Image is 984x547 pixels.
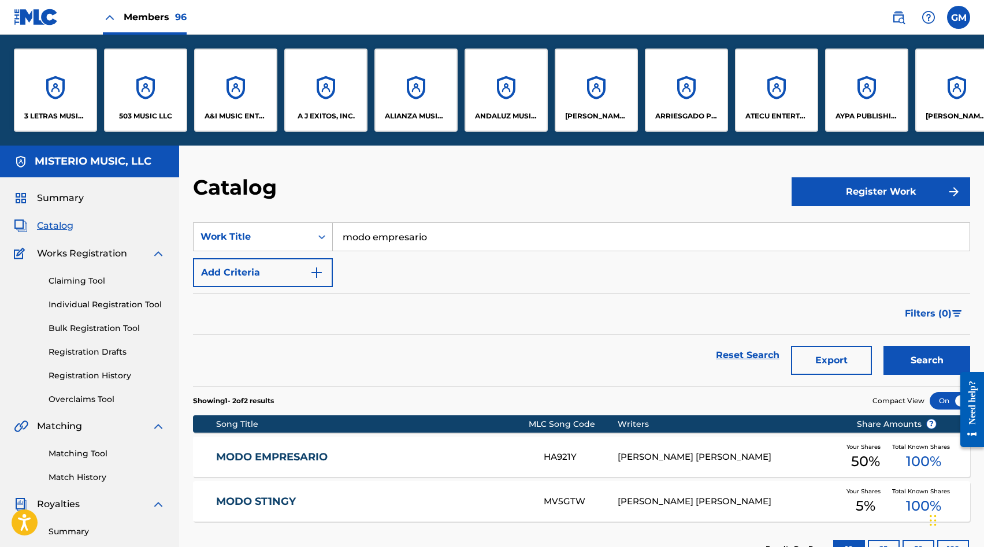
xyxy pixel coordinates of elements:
img: Catalog [14,219,28,233]
button: Export [791,346,872,375]
div: Arrastrar [930,503,937,538]
div: Song Title [216,418,529,430]
a: AccountsATECU ENTERTAINMENT, LLC [735,49,818,132]
img: expand [151,247,165,261]
span: 100 % [906,496,941,516]
a: AccountsA J EXITOS, INC. [284,49,367,132]
a: AccountsA&I MUSIC ENTERTAINMENT, INC [194,49,277,132]
iframe: Resource Center [952,363,984,456]
span: Share Amounts [857,418,937,430]
span: Your Shares [846,487,885,496]
button: Add Criteria [193,258,333,287]
span: Your Shares [846,442,885,451]
div: Work Title [200,230,305,244]
p: ATECU ENTERTAINMENT, LLC [745,111,808,121]
a: Matching Tool [49,448,165,460]
p: Showing 1 - 2 of 2 results [193,396,274,406]
a: Accounts3 LETRAS MUSIC LLC [14,49,97,132]
a: Registration History [49,370,165,382]
form: Search Form [193,222,970,386]
img: Works Registration [14,247,29,261]
img: help [922,10,935,24]
div: User Menu [947,6,970,29]
img: filter [952,310,962,317]
a: SummarySummary [14,191,84,205]
a: MODO EMPRESARIO [216,451,528,464]
div: [PERSON_NAME] [PERSON_NAME] [618,451,839,464]
a: AccountsAYPA PUBLISHING LLC [825,49,908,132]
img: Royalties [14,497,28,511]
a: MODO ST1NGY [216,495,528,508]
a: AccountsARRIESGADO PUBLISHING INC [645,49,728,132]
p: ALIANZA MUSIC PUBLISHING, INC [385,111,448,121]
span: 96 [175,12,187,23]
div: [PERSON_NAME] [PERSON_NAME] [618,495,839,508]
a: Individual Registration Tool [49,299,165,311]
img: MLC Logo [14,9,58,25]
p: AYPA PUBLISHING LLC [836,111,898,121]
span: 100 % [906,451,941,472]
a: Registration Drafts [49,346,165,358]
img: Matching [14,419,28,433]
img: Accounts [14,155,28,169]
span: Matching [37,419,82,433]
a: Overclaims Tool [49,393,165,405]
a: CatalogCatalog [14,219,73,233]
span: ? [927,419,936,429]
img: expand [151,419,165,433]
img: expand [151,497,165,511]
span: Works Registration [37,247,127,261]
img: Close [103,10,117,24]
p: 503 MUSIC LLC [119,111,172,121]
span: Compact View [872,396,924,406]
span: Royalties [37,497,80,511]
p: ANGULO MUSICA, LLC [565,111,628,121]
a: Claiming Tool [49,275,165,287]
span: Summary [37,191,84,205]
div: Widget de chat [926,492,984,547]
a: Public Search [887,6,910,29]
a: Accounts[PERSON_NAME] MUSICA, LLC [555,49,638,132]
div: Writers [618,418,839,430]
img: search [892,10,905,24]
img: 9d2ae6d4665cec9f34b9.svg [310,266,324,280]
button: Filters (0) [898,299,970,328]
span: Total Known Shares [892,442,955,451]
a: Accounts503 MUSIC LLC [104,49,187,132]
div: MLC Song Code [529,418,617,430]
button: Register Work [792,177,970,206]
span: 50 % [851,451,880,472]
p: A J EXITOS, INC. [298,111,355,121]
a: AccountsALIANZA MUSIC PUBLISHING, INC [374,49,458,132]
p: ARRIESGADO PUBLISHING INC [655,111,718,121]
p: 3 LETRAS MUSIC LLC [24,111,87,121]
span: Members [124,10,187,24]
button: Search [883,346,970,375]
a: Match History [49,471,165,483]
span: Catalog [37,219,73,233]
a: Bulk Registration Tool [49,322,165,334]
div: HA921Y [544,451,618,464]
a: Reset Search [710,343,785,368]
iframe: Chat Widget [926,492,984,547]
a: AccountsANDALUZ MUSIC PUBLISHING LLC [465,49,548,132]
h5: MISTERIO MUSIC, LLC [35,155,151,168]
img: Summary [14,191,28,205]
span: 5 % [856,496,875,516]
a: Summary [49,526,165,538]
div: Help [917,6,940,29]
img: f7272a7cc735f4ea7f67.svg [947,185,961,199]
p: A&I MUSIC ENTERTAINMENT, INC [205,111,268,121]
span: Filters ( 0 ) [905,307,952,321]
p: ANDALUZ MUSIC PUBLISHING LLC [475,111,538,121]
div: MV5GTW [544,495,618,508]
h2: Catalog [193,174,283,200]
span: Total Known Shares [892,487,955,496]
